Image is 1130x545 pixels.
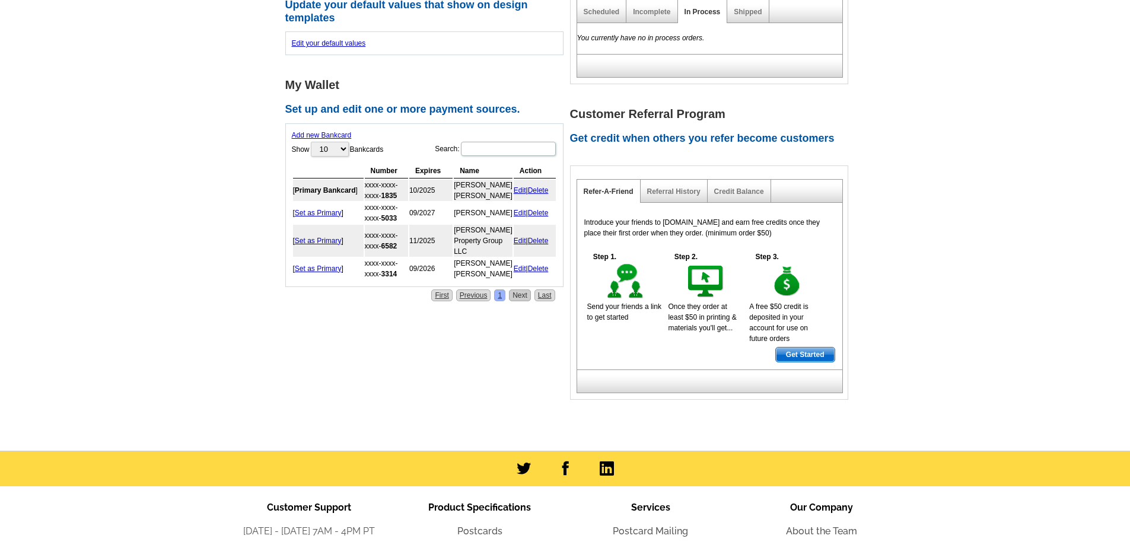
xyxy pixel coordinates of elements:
td: xxxx-xxxx-xxxx- [365,258,408,279]
a: Set as Primary [295,264,342,273]
a: Set as Primary [295,209,342,217]
em: You currently have no in process orders. [577,34,705,42]
h1: My Wallet [285,79,570,91]
strong: 6582 [381,242,397,250]
a: Previous [456,289,491,301]
a: Delete [528,237,549,245]
td: [ ] [293,180,364,201]
span: A free $50 credit is deposited in your account for use on future orders [749,302,808,343]
td: [ ] [293,225,364,257]
td: xxxx-xxxx-xxxx- [365,202,408,224]
a: Edit [514,186,526,195]
td: | [514,258,556,279]
td: [ ] [293,258,364,279]
a: Next [509,289,531,301]
img: step-3.gif [767,262,808,301]
a: Edit [514,209,526,217]
td: xxxx-xxxx-xxxx- [365,180,408,201]
h5: Step 1. [587,251,623,262]
th: Expires [409,164,453,179]
strong: 3314 [381,270,397,278]
th: Name [454,164,513,179]
a: Add new Bankcard [292,131,352,139]
h1: Customer Referral Program [570,108,855,120]
td: [PERSON_NAME] [PERSON_NAME] [454,258,513,279]
span: Product Specifications [428,502,531,513]
strong: 1835 [381,192,397,200]
span: Our Company [790,502,853,513]
span: Services [631,502,670,513]
a: 1 [494,289,505,301]
a: About the Team [786,525,857,537]
td: [PERSON_NAME] Property Group LLC [454,225,513,257]
a: Shipped [734,8,762,16]
a: Postcard Mailing [613,525,688,537]
td: 10/2025 [409,180,453,201]
p: Introduce your friends to [DOMAIN_NAME] and earn free credits once they place their first order w... [584,217,835,238]
li: [DATE] - [DATE] 7AM - 4PM PT [224,524,394,538]
img: step-1.gif [605,262,646,301]
span: Customer Support [267,502,351,513]
b: Primary Bankcard [295,186,356,195]
td: [PERSON_NAME] [454,202,513,224]
a: Delete [528,186,549,195]
th: Action [514,164,556,179]
span: Once they order at least $50 in printing & materials you'll get... [668,302,736,332]
a: Delete [528,209,549,217]
td: | [514,202,556,224]
a: Delete [528,264,549,273]
td: xxxx-xxxx-xxxx- [365,225,408,257]
h5: Step 3. [749,251,785,262]
td: | [514,225,556,257]
a: First [431,289,452,301]
input: Search: [461,142,556,156]
a: Referral History [647,187,701,196]
td: 09/2027 [409,202,453,224]
h2: Get credit when others you refer become customers [570,132,855,145]
a: Set as Primary [295,237,342,245]
a: Edit your default values [292,39,366,47]
span: Send your friends a link to get started [587,302,661,321]
h5: Step 2. [668,251,704,262]
strong: 5033 [381,214,397,222]
a: Postcards [457,525,502,537]
th: Number [365,164,408,179]
td: 11/2025 [409,225,453,257]
h2: Set up and edit one or more payment sources. [285,103,570,116]
a: Refer-A-Friend [584,187,634,196]
a: Edit [514,237,526,245]
span: Get Started [776,348,835,362]
a: Incomplete [633,8,670,16]
a: In Process [685,8,721,16]
td: [PERSON_NAME] [PERSON_NAME] [454,180,513,201]
img: step-2.gif [686,262,727,301]
a: Last [534,289,555,301]
td: | [514,180,556,201]
label: Search: [435,141,556,157]
a: Credit Balance [714,187,764,196]
td: [ ] [293,202,364,224]
a: Get Started [775,347,835,362]
a: Edit [514,264,526,273]
select: ShowBankcards [311,142,349,157]
label: Show Bankcards [292,141,384,158]
a: Scheduled [584,8,620,16]
td: 09/2026 [409,258,453,279]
